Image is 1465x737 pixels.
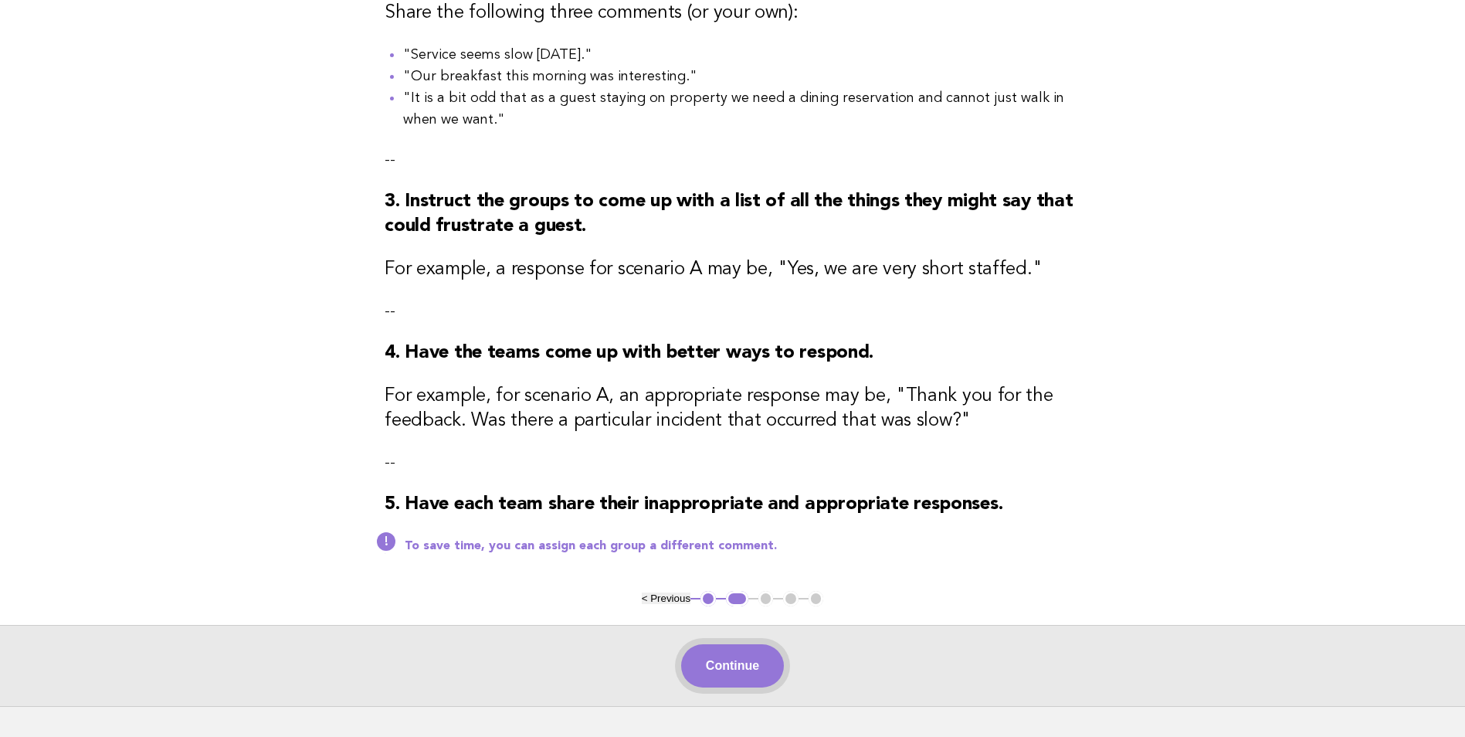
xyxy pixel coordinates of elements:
[403,66,1080,87] li: "Our breakfast this morning was interesting."
[403,44,1080,66] li: "Service seems slow [DATE]."
[385,257,1080,282] h3: For example, a response for scenario A may be, "Yes, we are very short staffed."
[385,452,1080,474] p: --
[385,495,1002,514] strong: 5. Have each team share their inappropriate and appropriate responses.
[385,384,1080,433] h3: For example, for scenario A, an appropriate response may be, "Thank you for the feedback. Was the...
[385,344,873,362] strong: 4. Have the teams come up with better ways to respond.
[681,644,784,688] button: Continue
[385,192,1073,236] strong: 3. Instruct the groups to come up with a list of all the things they might say that could frustra...
[403,87,1080,131] li: "It is a bit odd that as a guest staying on property we need a dining reservation and cannot just...
[726,591,748,606] button: 2
[405,538,1080,554] p: To save time, you can assign each group a different comment.
[642,593,690,604] button: < Previous
[385,301,1080,322] p: --
[385,149,1080,171] p: --
[700,591,716,606] button: 1
[385,1,1080,25] h3: Share the following three comments (or your own):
